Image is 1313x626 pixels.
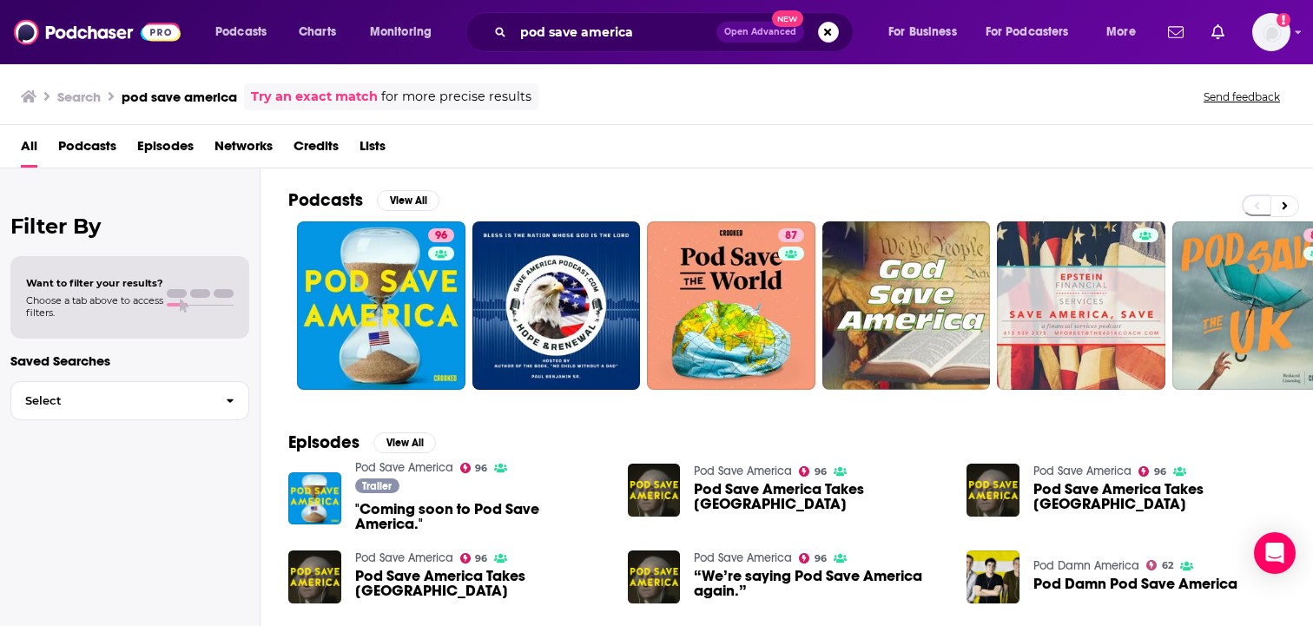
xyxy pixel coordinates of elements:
[435,227,447,245] span: 96
[26,277,163,289] span: Want to filter your results?
[1198,89,1285,104] button: Send feedback
[358,18,454,46] button: open menu
[355,569,607,598] a: Pod Save America Takes Los Angeles
[974,18,1094,46] button: open menu
[694,464,792,478] a: Pod Save America
[355,460,453,475] a: Pod Save America
[294,132,339,168] a: Credits
[1154,468,1166,476] span: 96
[1252,13,1290,51] button: Show profile menu
[11,395,212,406] span: Select
[799,466,827,477] a: 96
[1094,18,1158,46] button: open menu
[1033,577,1237,591] a: Pod Damn Pod Save America
[815,555,827,563] span: 96
[288,472,341,525] img: "Coming soon to Pod Save America."
[460,463,488,473] a: 96
[288,432,360,453] h2: Episodes
[694,482,946,511] a: Pod Save America Takes Seattle
[203,18,289,46] button: open menu
[1252,13,1290,51] span: Logged in as dw2216
[694,482,946,511] span: Pod Save America Takes [GEOGRAPHIC_DATA]
[1254,532,1296,574] div: Open Intercom Messenger
[1033,482,1285,511] a: Pod Save America Takes Brooklyn
[1204,17,1231,47] a: Show notifications dropdown
[14,16,181,49] img: Podchaser - Follow, Share and Rate Podcasts
[694,550,792,565] a: Pod Save America
[986,20,1069,44] span: For Podcasters
[1277,13,1290,27] svg: Add a profile image
[10,214,249,239] h2: Filter By
[1138,466,1166,477] a: 96
[428,228,454,242] a: 96
[251,87,378,107] a: Try an exact match
[215,20,267,44] span: Podcasts
[370,20,432,44] span: Monitoring
[513,18,716,46] input: Search podcasts, credits, & more...
[355,502,607,531] a: "Coming soon to Pod Save America."
[1162,562,1173,570] span: 62
[288,189,439,211] a: PodcastsView All
[57,89,101,105] h3: Search
[628,550,681,603] img: “We’re saying Pod Save America again.”
[360,132,386,168] a: Lists
[724,28,796,36] span: Open Advanced
[122,89,237,105] h3: pod save america
[362,481,392,491] span: Trailer
[1161,17,1191,47] a: Show notifications dropdown
[373,432,436,453] button: View All
[460,553,488,563] a: 96
[475,555,487,563] span: 96
[214,132,273,168] a: Networks
[288,432,436,453] a: EpisodesView All
[1033,464,1132,478] a: Pod Save America
[26,294,163,319] span: Choose a tab above to access filters.
[482,12,870,52] div: Search podcasts, credits, & more...
[299,20,336,44] span: Charts
[381,87,531,107] span: for more precise results
[58,132,116,168] a: Podcasts
[1106,20,1136,44] span: More
[10,353,249,369] p: Saved Searches
[799,553,827,563] a: 96
[377,190,439,211] button: View All
[288,189,363,211] h2: Podcasts
[475,465,487,472] span: 96
[10,381,249,420] button: Select
[694,569,946,598] a: “We’re saying Pod Save America again.”
[355,569,607,598] span: Pod Save America Takes [GEOGRAPHIC_DATA]
[628,464,681,517] img: Pod Save America Takes Seattle
[287,18,346,46] a: Charts
[876,18,979,46] button: open menu
[815,468,827,476] span: 96
[1252,13,1290,51] img: User Profile
[297,221,465,390] a: 96
[21,132,37,168] a: All
[888,20,957,44] span: For Business
[1033,558,1139,573] a: Pod Damn America
[967,464,1019,517] img: Pod Save America Takes Brooklyn
[647,221,815,390] a: 87
[288,550,341,603] img: Pod Save America Takes Los Angeles
[1146,560,1173,570] a: 62
[137,132,194,168] span: Episodes
[785,227,797,245] span: 87
[967,550,1019,603] img: Pod Damn Pod Save America
[1033,482,1285,511] span: Pod Save America Takes [GEOGRAPHIC_DATA]
[716,22,804,43] button: Open AdvancedNew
